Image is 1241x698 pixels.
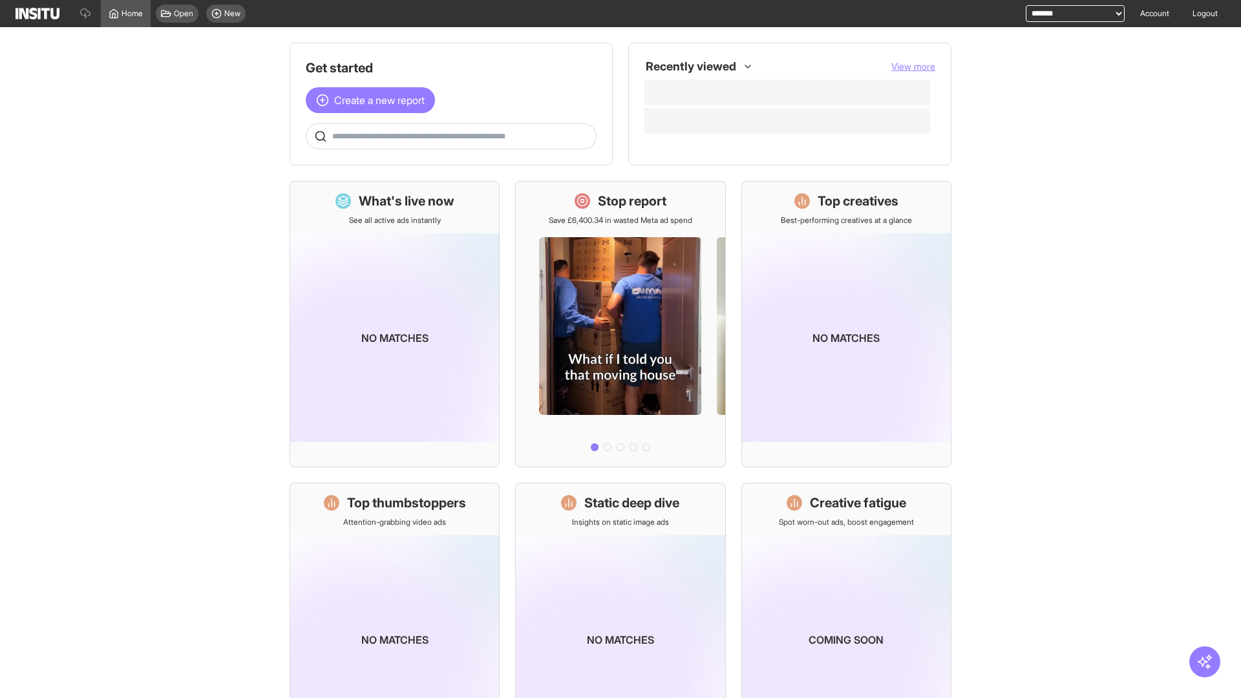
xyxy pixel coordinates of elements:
[587,632,654,648] p: No matches
[343,517,446,527] p: Attention-grabbing video ads
[16,8,59,19] img: Logo
[781,215,912,226] p: Best-performing creatives at a glance
[891,60,935,73] button: View more
[349,215,441,226] p: See all active ads instantly
[290,233,499,442] img: coming-soon-gradient_kfitwp.png
[122,8,143,19] span: Home
[598,192,666,210] h1: Stop report
[361,330,429,346] p: No matches
[359,192,454,210] h1: What's live now
[515,181,725,467] a: Stop reportSave £6,400.34 in wasted Meta ad spend
[224,8,240,19] span: New
[812,330,880,346] p: No matches
[891,61,935,72] span: View more
[306,59,597,77] h1: Get started
[334,92,425,108] span: Create a new report
[741,181,951,467] a: Top creativesBest-performing creatives at a glanceNo matches
[549,215,692,226] p: Save £6,400.34 in wasted Meta ad spend
[584,494,679,512] h1: Static deep dive
[818,192,898,210] h1: Top creatives
[174,8,193,19] span: Open
[361,632,429,648] p: No matches
[347,494,466,512] h1: Top thumbstoppers
[572,517,669,527] p: Insights on static image ads
[742,233,951,442] img: coming-soon-gradient_kfitwp.png
[290,181,500,467] a: What's live nowSee all active ads instantlyNo matches
[306,87,435,113] button: Create a new report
